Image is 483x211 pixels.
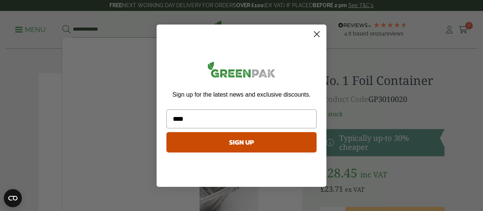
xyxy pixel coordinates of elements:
img: greenpak_logo [166,59,317,84]
span: Sign up for the latest news and exclusive discounts. [172,91,311,98]
button: Close dialog [310,28,323,41]
input: Email [166,109,317,128]
button: Open CMP widget [4,189,22,207]
button: SIGN UP [166,132,317,152]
